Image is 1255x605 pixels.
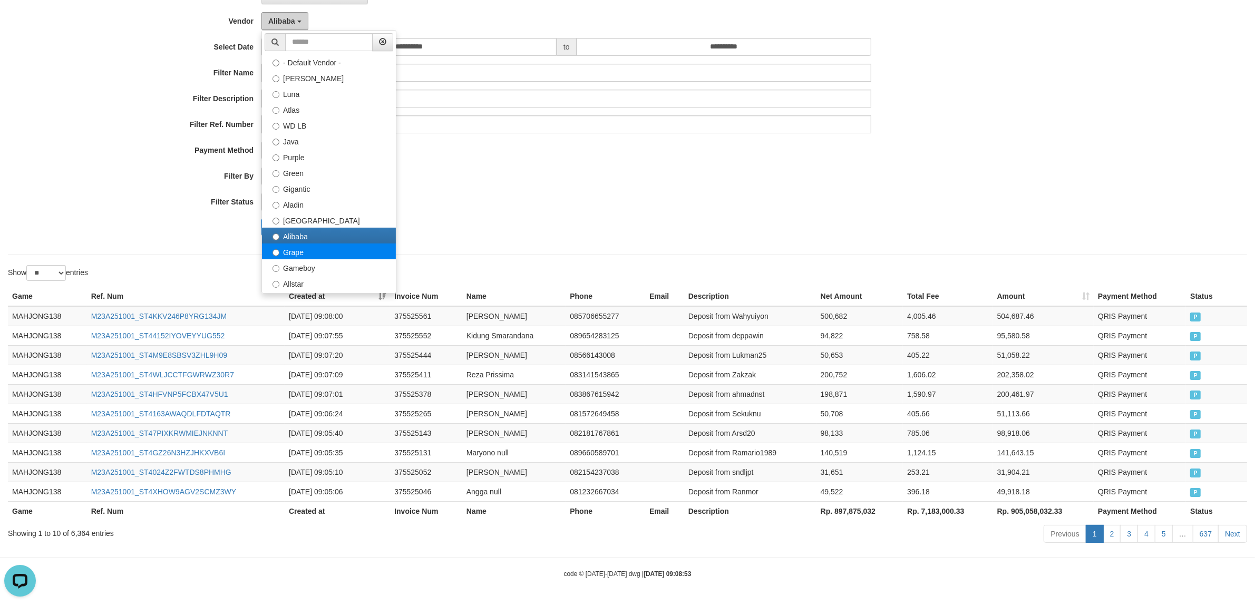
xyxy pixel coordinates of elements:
[273,186,279,193] input: Gigantic
[1190,469,1201,477] span: PAID
[557,38,577,56] span: to
[285,443,390,462] td: [DATE] 09:05:35
[462,501,566,521] th: Name
[816,423,903,443] td: 98,133
[390,365,462,384] td: 375525411
[993,384,1094,404] td: 200,461.97
[462,404,566,423] td: [PERSON_NAME]
[91,429,228,437] a: M23A251001_ST47PIXKRWMIEJNKNNT
[1044,525,1086,543] a: Previous
[390,287,462,306] th: Invoice Num
[273,233,279,240] input: Alibaba
[684,287,816,306] th: Description
[262,180,396,196] label: Gigantic
[285,306,390,326] td: [DATE] 09:08:00
[1094,326,1186,345] td: QRIS Payment
[91,487,236,496] a: M23A251001_ST4XHOW9AGV2SCMZ3WY
[566,462,645,482] td: 082154237038
[91,390,228,398] a: M23A251001_ST4HFVNP5FCBX47V5U1
[268,17,295,25] span: Alibaba
[1190,371,1201,380] span: PAID
[1094,482,1186,501] td: QRIS Payment
[1190,352,1201,360] span: PAID
[816,482,903,501] td: 49,522
[566,501,645,521] th: Phone
[8,384,87,404] td: MAHJONG138
[993,443,1094,462] td: 141,643.15
[8,501,87,521] th: Game
[390,384,462,404] td: 375525378
[644,570,691,578] strong: [DATE] 09:08:53
[993,326,1094,345] td: 95,580.58
[462,287,566,306] th: Name
[1094,384,1186,404] td: QRIS Payment
[462,365,566,384] td: Reza Prissima
[1094,443,1186,462] td: QRIS Payment
[1086,525,1104,543] a: 1
[273,75,279,82] input: [PERSON_NAME]
[566,287,645,306] th: Phone
[273,60,279,66] input: - Default Vendor -
[684,306,816,326] td: Deposit from Wahyuiyon
[262,101,396,117] label: Atlas
[462,423,566,443] td: [PERSON_NAME]
[8,287,87,306] th: Game
[262,149,396,164] label: Purple
[1190,332,1201,341] span: PAID
[903,501,993,521] th: Rp. 7,183,000.33
[91,331,225,340] a: M23A251001_ST44152IYOVEYYUG552
[684,462,816,482] td: Deposit from sndljpt
[816,443,903,462] td: 140,519
[1190,449,1201,458] span: PAID
[1094,306,1186,326] td: QRIS Payment
[1094,345,1186,365] td: QRIS Payment
[462,326,566,345] td: Kidung Smarandana
[993,482,1094,501] td: 49,918.18
[8,365,87,384] td: MAHJONG138
[566,482,645,501] td: 081232667034
[684,384,816,404] td: Deposit from ahmadnst
[273,170,279,177] input: Green
[262,228,396,243] label: Alibaba
[8,462,87,482] td: MAHJONG138
[993,345,1094,365] td: 51,058.22
[684,501,816,521] th: Description
[8,423,87,443] td: MAHJONG138
[462,482,566,501] td: Angga null
[462,462,566,482] td: [PERSON_NAME]
[285,326,390,345] td: [DATE] 09:07:55
[1193,525,1219,543] a: 637
[684,443,816,462] td: Deposit from Ramario1989
[903,345,993,365] td: 405.22
[8,345,87,365] td: MAHJONG138
[4,4,36,36] button: Open LiveChat chat widget
[262,117,396,133] label: WD LB
[903,365,993,384] td: 1,606.02
[273,202,279,209] input: Aladin
[91,370,234,379] a: M23A251001_ST4WLJCCTFGWRWZ30R7
[993,462,1094,482] td: 31,904.21
[903,306,993,326] td: 4,005.46
[91,409,231,418] a: M23A251001_ST4163AWAQDLFDTAQTR
[684,423,816,443] td: Deposit from Arsd20
[8,404,87,423] td: MAHJONG138
[566,345,645,365] td: 08566143008
[262,243,396,259] label: Grape
[816,306,903,326] td: 500,682
[993,306,1094,326] td: 504,687.46
[262,259,396,275] label: Gameboy
[993,404,1094,423] td: 51,113.66
[273,281,279,288] input: Allstar
[91,468,231,476] a: M23A251001_ST4024Z2FWTDS8PHMHG
[684,326,816,345] td: Deposit from deppawin
[285,365,390,384] td: [DATE] 09:07:09
[390,423,462,443] td: 375525143
[273,91,279,98] input: Luna
[903,462,993,482] td: 253.21
[26,265,66,281] select: Showentries
[816,384,903,404] td: 198,871
[1190,391,1201,399] span: PAID
[87,287,285,306] th: Ref. Num
[1155,525,1173,543] a: 5
[462,345,566,365] td: [PERSON_NAME]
